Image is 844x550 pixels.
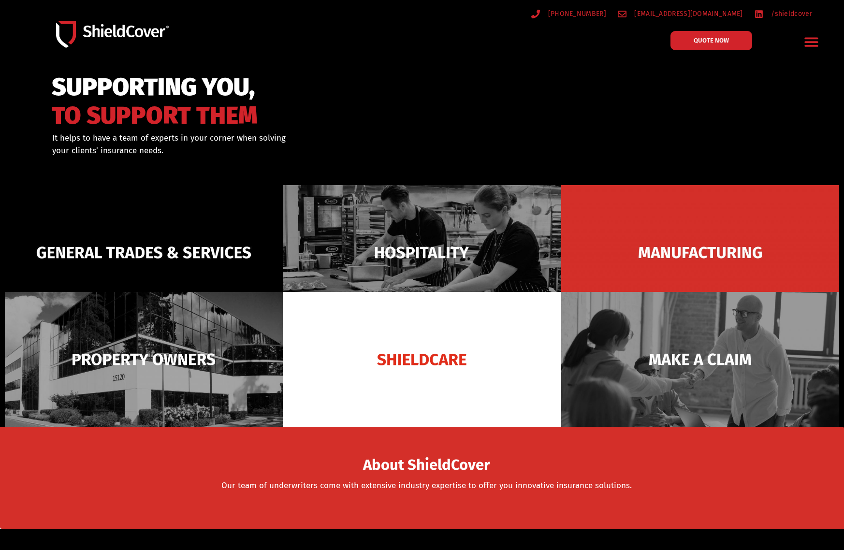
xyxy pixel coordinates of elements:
[670,31,752,50] a: QUOTE NOW
[363,462,490,472] a: About ShieldCover
[531,8,606,20] a: [PHONE_NUMBER]
[769,8,812,20] span: /shieldcover
[755,8,812,20] a: /shieldcover
[618,8,743,20] a: [EMAIL_ADDRESS][DOMAIN_NAME]
[546,8,606,20] span: [PHONE_NUMBER]
[56,21,169,48] img: Shield-Cover-Underwriting-Australia-logo-full
[52,132,471,157] div: It helps to have a team of experts in your corner when solving
[52,145,471,157] p: your clients’ insurance needs.
[52,77,258,97] span: SUPPORTING YOU,
[800,30,823,53] div: Menu Toggle
[221,480,632,491] a: Our team of underwriters come with extensive industry expertise to offer you innovative insurance...
[694,37,729,43] span: QUOTE NOW
[632,8,742,20] span: [EMAIL_ADDRESS][DOMAIN_NAME]
[363,459,490,471] span: About ShieldCover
